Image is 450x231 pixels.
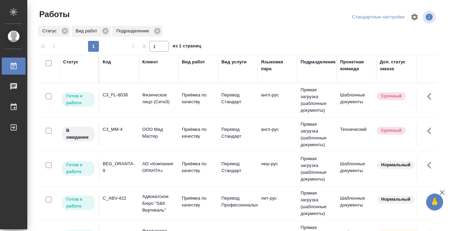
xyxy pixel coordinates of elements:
[258,191,297,215] td: лит-рус
[103,195,135,202] div: C_ABV-422
[429,195,440,209] span: 🙏
[221,59,247,65] div: Вид услуги
[61,195,95,211] div: Исполнитель может приступить к работе
[61,92,95,108] div: Исполнитель может приступить к работе
[381,93,402,99] p: Срочный
[337,88,376,112] td: Шаблонные документы
[76,28,100,34] p: Вид работ
[258,123,297,147] td: англ-рус
[350,12,406,22] div: split button
[221,92,254,105] p: Перевод Стандарт
[103,160,135,174] div: BEG_ORANTA-9
[182,126,215,140] p: Приёмка по качеству
[297,186,337,220] td: Прямая загрузка (шаблонные документы)
[66,196,90,210] p: Готов к работе
[423,11,437,24] span: Посмотреть информацию
[182,195,215,209] p: Приёмка по качеству
[261,59,294,72] div: Языковая пара
[61,126,95,142] div: Исполнитель назначен, приступать к работе пока рано
[340,59,373,72] div: Проектная команда
[61,160,95,176] div: Исполнитель может приступить к работе
[297,83,337,117] td: Прямая загрузка (шаблонные документы)
[381,196,410,203] p: Нормальный
[423,123,439,139] button: Здесь прячутся важные кнопки
[142,92,175,105] p: Физическое лицо (Сити3)
[337,191,376,215] td: Шаблонные документы
[63,59,78,65] div: Статус
[423,191,439,208] button: Здесь прячутся важные кнопки
[116,28,151,34] p: Подразделение
[337,157,376,181] td: Шаблонные документы
[426,194,443,211] button: 🙏
[337,123,376,147] td: Технический
[66,161,90,175] p: Готов к работе
[112,26,163,37] div: Подразделение
[66,93,90,106] p: Готов к работе
[103,126,135,133] div: C3_MM-4
[142,126,175,140] p: ООО Мад Мастер
[381,127,402,134] p: Срочный
[42,28,59,34] p: Статус
[381,161,410,168] p: Нормальный
[258,157,297,181] td: чеш-рус
[72,26,111,37] div: Вид работ
[182,92,215,105] p: Приёмка по качеству
[221,126,254,140] p: Перевод Стандарт
[182,59,205,65] div: Вид работ
[221,160,254,174] p: Перевод Стандарт
[142,193,175,214] p: Адвокатское Бюро "S&К Вертикаль"
[258,88,297,112] td: англ-рус
[38,9,70,20] span: Работы
[142,160,175,174] p: АО «Компания ОРАНТА»
[423,88,439,105] button: Здесь прячутся важные кнопки
[423,157,439,173] button: Здесь прячутся важные кнопки
[173,42,201,52] span: из 1 страниц
[380,59,416,72] div: Доп. статус заказа
[297,118,337,152] td: Прямая загрузка (шаблонные документы)
[182,160,215,174] p: Приёмка по качеству
[406,9,423,25] span: Настроить таблицу
[66,127,90,141] p: В ожидании
[297,152,337,186] td: Прямая загрузка (шаблонные документы)
[38,26,70,37] div: Статус
[142,59,158,65] div: Клиент
[301,59,336,65] div: Подразделение
[221,195,254,209] p: Перевод Профессиональный
[103,92,135,98] div: C3_FL-8038
[103,59,111,65] div: Код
